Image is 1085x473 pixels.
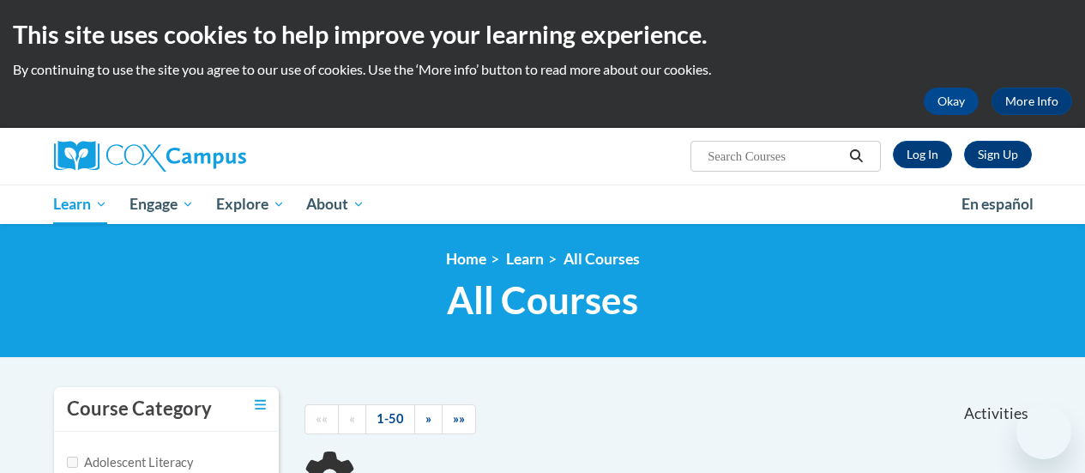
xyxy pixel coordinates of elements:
span: Activities [964,404,1028,423]
a: About [295,185,376,224]
a: Learn [506,250,544,268]
a: Register [964,141,1032,168]
span: About [306,194,365,215]
a: Home [446,250,486,268]
a: En español [950,186,1045,222]
a: Learn [43,185,119,224]
button: Okay [924,88,979,115]
a: Engage [118,185,205,224]
p: By continuing to use the site you agree to our use of cookies. Use the ‘More info’ button to read... [13,60,1072,79]
a: Explore [205,185,296,224]
img: Cox Campus [54,141,246,172]
span: En español [961,195,1034,213]
span: All Courses [447,277,638,323]
a: Begining [304,404,339,434]
span: «« [316,411,328,426]
span: Engage [130,194,194,215]
span: Explore [216,194,285,215]
a: 1-50 [365,404,415,434]
a: Log In [893,141,952,168]
a: Toggle collapse [255,396,266,415]
a: More Info [992,88,1072,115]
label: Adolescent Literacy [67,453,194,472]
a: Next [414,404,443,434]
div: Main menu [41,185,1045,224]
input: Checkbox for Options [67,457,78,468]
span: « [349,411,355,426]
h2: This site uses cookies to help improve your learning experience. [13,17,1072,52]
a: Cox Campus [54,141,363,172]
a: Previous [338,404,366,434]
a: All Courses [564,250,640,268]
iframe: Button to launch messaging window [1016,404,1071,459]
h3: Course Category [67,396,212,422]
a: End [442,404,476,434]
input: Search Courses [706,146,843,167]
button: Search [843,146,869,167]
span: » [425,411,431,426]
span: »» [453,411,465,426]
span: Learn [53,194,107,215]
